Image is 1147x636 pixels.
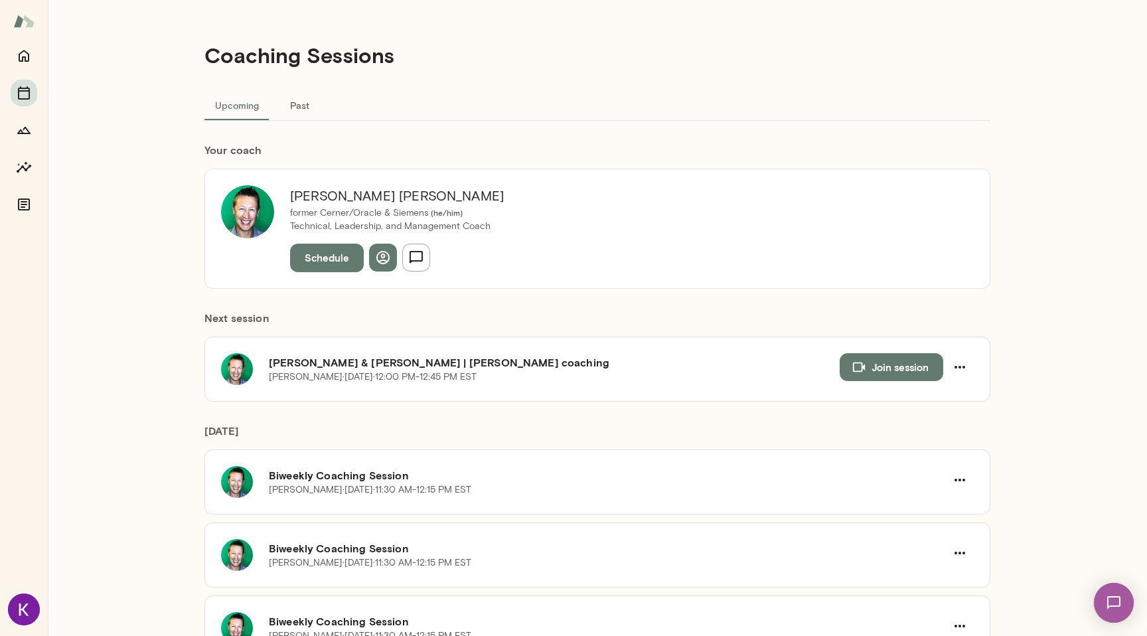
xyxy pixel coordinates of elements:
[269,467,946,483] h6: Biweekly Coaching Session
[269,483,471,497] p: [PERSON_NAME] · [DATE] · 11:30 AM-12:15 PM EST
[204,89,990,121] div: basic tabs example
[11,117,37,143] button: Growth Plan
[204,310,990,337] h6: Next session
[269,540,946,556] h6: Biweekly Coaching Session
[11,191,37,218] button: Documents
[269,370,477,384] p: [PERSON_NAME] · [DATE] · 12:00 PM-12:45 PM EST
[290,206,504,220] p: former Cerner/Oracle & Siemens
[290,220,504,233] p: Technical, Leadership, and Management Coach
[402,244,430,272] button: Send message
[269,613,946,629] h6: Biweekly Coaching Session
[429,208,463,217] span: ( he/him )
[13,9,35,34] img: Mento
[11,154,37,181] button: Insights
[840,353,943,381] button: Join session
[8,594,40,625] img: Kristina Nazmutdinova
[204,89,269,121] button: Upcoming
[269,355,840,370] h6: [PERSON_NAME] & [PERSON_NAME] | [PERSON_NAME] coaching
[204,42,394,68] h4: Coaching Sessions
[290,244,364,272] button: Schedule
[11,80,37,106] button: Sessions
[204,142,990,158] h6: Your coach
[11,42,37,69] button: Home
[369,244,397,272] button: View profile
[269,556,471,570] p: [PERSON_NAME] · [DATE] · 11:30 AM-12:15 PM EST
[269,89,329,121] button: Past
[204,423,990,449] h6: [DATE]
[290,185,504,206] h6: [PERSON_NAME] [PERSON_NAME]
[221,185,274,238] img: Brian Lawrence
